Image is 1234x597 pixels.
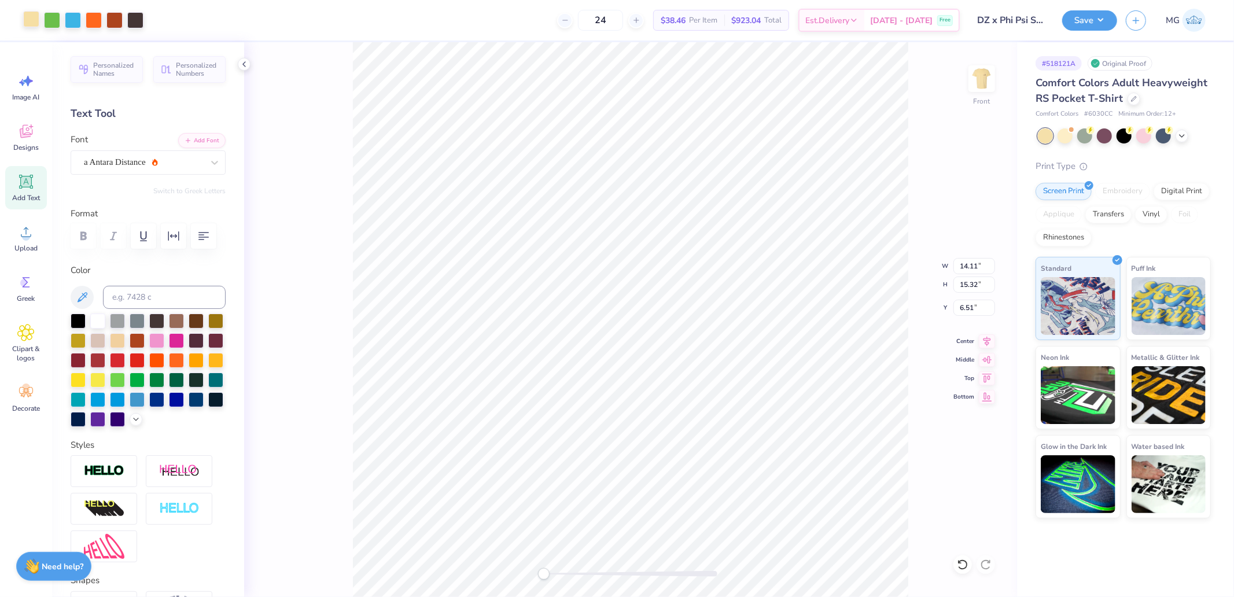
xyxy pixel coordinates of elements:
div: Accessibility label [538,568,550,580]
span: Center [953,337,974,346]
span: Upload [14,244,38,253]
strong: Need help? [42,561,84,572]
label: Font [71,133,88,146]
div: Print Type [1036,160,1211,173]
button: Switch to Greek Letters [153,186,226,196]
span: Minimum Order: 12 + [1118,109,1176,119]
span: Free [940,16,951,24]
span: [DATE] - [DATE] [870,14,933,27]
span: Decorate [12,404,40,413]
img: Glow in the Dark Ink [1041,455,1115,513]
img: Front [970,67,993,90]
div: Rhinestones [1036,229,1092,246]
span: Total [764,14,782,27]
span: Top [953,374,974,383]
span: Neon Ink [1041,351,1069,363]
input: Untitled Design [968,9,1053,32]
span: Personalized Numbers [176,61,219,78]
label: Styles [71,438,94,452]
img: Shadow [159,464,200,478]
span: Add Text [12,193,40,202]
span: Metallic & Glitter Ink [1132,351,1200,363]
div: # 518121A [1036,56,1082,71]
span: Middle [953,355,974,364]
span: Glow in the Dark Ink [1041,440,1107,452]
span: $38.46 [661,14,686,27]
div: Original Proof [1088,56,1152,71]
button: Personalized Names [71,56,143,83]
div: Embroidery [1095,183,1150,200]
label: Format [71,207,226,220]
div: Applique [1036,206,1082,223]
span: Designs [13,143,39,152]
span: Comfort Colors [1036,109,1078,119]
div: Screen Print [1036,183,1092,200]
button: Add Font [178,133,226,148]
img: Michael Galon [1183,9,1206,32]
div: Foil [1171,206,1198,223]
div: Text Tool [71,106,226,121]
button: Save [1062,10,1117,31]
a: MG [1161,9,1211,32]
img: Puff Ink [1132,277,1206,335]
span: $923.04 [731,14,761,27]
span: Greek [17,294,35,303]
span: Water based Ink [1132,440,1185,452]
button: Personalized Numbers [153,56,226,83]
input: e.g. 7428 c [103,286,226,309]
span: Image AI [13,93,40,102]
div: Front [974,96,990,106]
span: Personalized Names [93,61,136,78]
label: Color [71,264,226,277]
div: Vinyl [1135,206,1167,223]
span: Est. Delivery [805,14,849,27]
span: Per Item [689,14,717,27]
span: # 6030CC [1084,109,1113,119]
img: Metallic & Glitter Ink [1132,366,1206,424]
span: MG [1166,14,1180,27]
img: Water based Ink [1132,455,1206,513]
div: Digital Print [1154,183,1210,200]
span: Puff Ink [1132,262,1156,274]
img: Free Distort [84,534,124,559]
span: Clipart & logos [7,344,45,363]
input: – – [578,10,623,31]
img: Negative Space [159,502,200,515]
img: 3D Illusion [84,500,124,518]
span: Standard [1041,262,1071,274]
span: Bottom [953,392,974,401]
img: Standard [1041,277,1115,335]
img: Stroke [84,465,124,478]
span: Comfort Colors Adult Heavyweight RS Pocket T-Shirt [1036,76,1207,105]
img: Neon Ink [1041,366,1115,424]
div: Transfers [1085,206,1132,223]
